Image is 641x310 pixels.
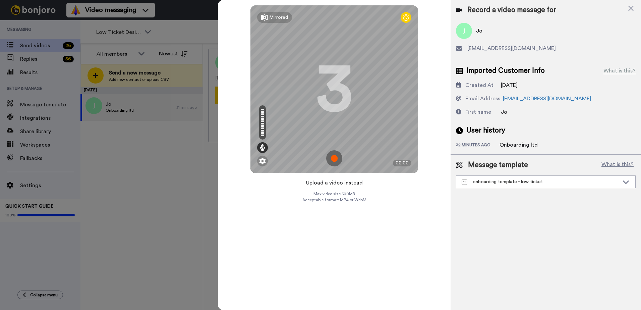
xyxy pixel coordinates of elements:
[462,178,619,185] div: onboarding template - low ticket
[467,44,556,52] span: [EMAIL_ADDRESS][DOMAIN_NAME]
[599,160,636,170] button: What is this?
[466,125,505,136] span: User history
[468,160,528,170] span: Message template
[456,142,500,149] div: 32 minutes ago
[501,109,507,115] span: Jo
[500,141,538,149] div: Onboarding ltd
[465,108,491,116] div: First name
[462,179,467,185] img: Message-temps.svg
[603,67,636,75] div: What is this?
[393,160,411,166] div: 00:00
[302,197,366,203] span: Acceptable format: MP4 or WebM
[465,81,493,89] div: Created At
[304,178,365,187] button: Upload a video instead
[503,96,591,101] a: [EMAIL_ADDRESS][DOMAIN_NAME]
[501,83,518,88] span: [DATE]
[326,150,342,166] img: ic_record_start.svg
[313,191,355,197] span: Max video size: 500 MB
[316,64,353,114] div: 3
[259,158,266,164] img: ic_gear.svg
[465,95,500,103] div: Email Address
[466,66,545,76] span: Imported Customer Info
